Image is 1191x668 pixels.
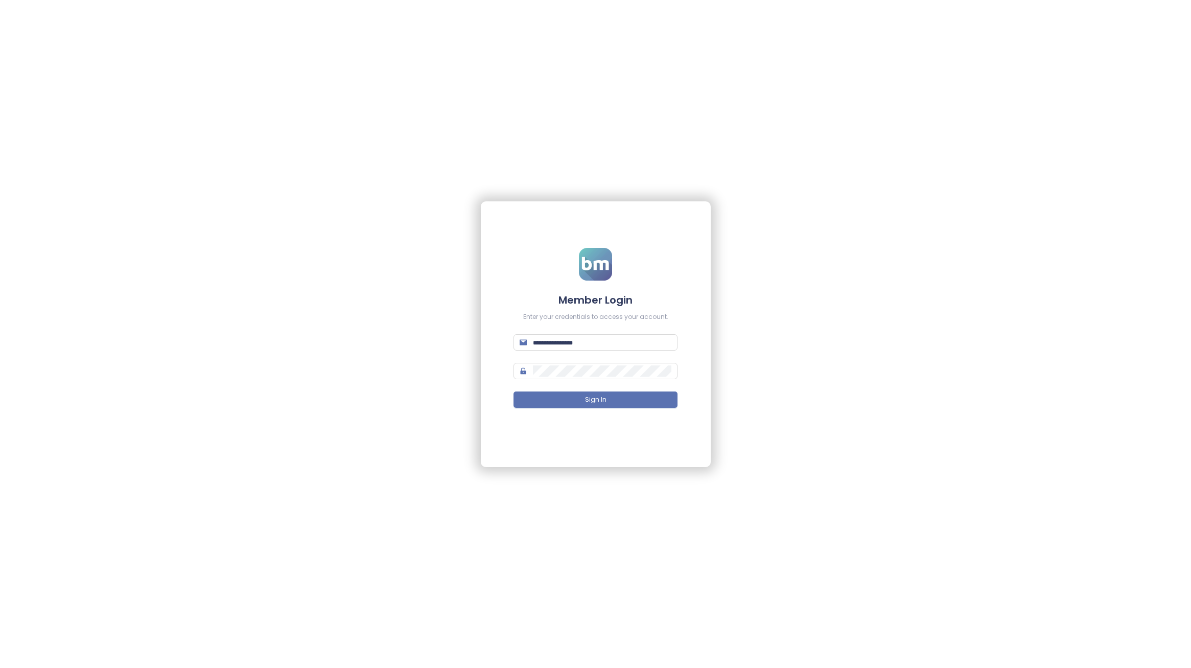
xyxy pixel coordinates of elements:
[585,395,606,405] span: Sign In
[513,312,678,322] div: Enter your credentials to access your account.
[579,248,612,281] img: logo
[520,367,527,375] span: lock
[513,293,678,307] h4: Member Login
[520,339,527,346] span: mail
[513,391,678,408] button: Sign In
